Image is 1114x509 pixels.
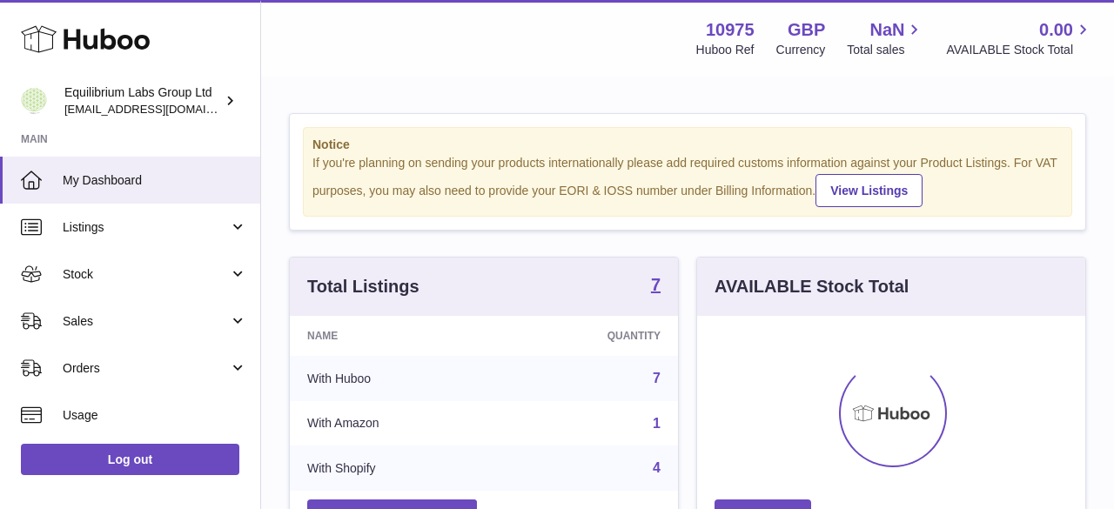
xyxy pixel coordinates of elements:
a: View Listings [815,174,923,207]
span: Stock [63,266,229,283]
span: [EMAIL_ADDRESS][DOMAIN_NAME] [64,102,256,116]
img: internalAdmin-10975@internal.huboo.com [21,88,47,114]
strong: 7 [651,276,661,293]
a: Log out [21,444,239,475]
th: Quantity [502,316,678,356]
strong: GBP [788,18,825,42]
strong: 10975 [706,18,755,42]
div: Huboo Ref [696,42,755,58]
strong: Notice [312,137,1063,153]
span: My Dashboard [63,172,247,189]
h3: Total Listings [307,275,419,298]
div: Currency [776,42,826,58]
span: Usage [63,407,247,424]
a: 4 [653,460,661,475]
div: If you're planning on sending your products internationally please add required customs informati... [312,155,1063,207]
a: NaN Total sales [847,18,924,58]
span: Sales [63,313,229,330]
span: AVAILABLE Stock Total [946,42,1093,58]
div: Equilibrium Labs Group Ltd [64,84,221,117]
a: 1 [653,416,661,431]
th: Name [290,316,502,356]
a: 7 [653,371,661,385]
span: NaN [869,18,904,42]
td: With Huboo [290,356,502,401]
span: Total sales [847,42,924,58]
a: 0.00 AVAILABLE Stock Total [946,18,1093,58]
span: Listings [63,219,229,236]
a: 7 [651,276,661,297]
h3: AVAILABLE Stock Total [715,275,909,298]
td: With Shopify [290,445,502,491]
span: Orders [63,360,229,377]
td: With Amazon [290,401,502,446]
span: 0.00 [1039,18,1073,42]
